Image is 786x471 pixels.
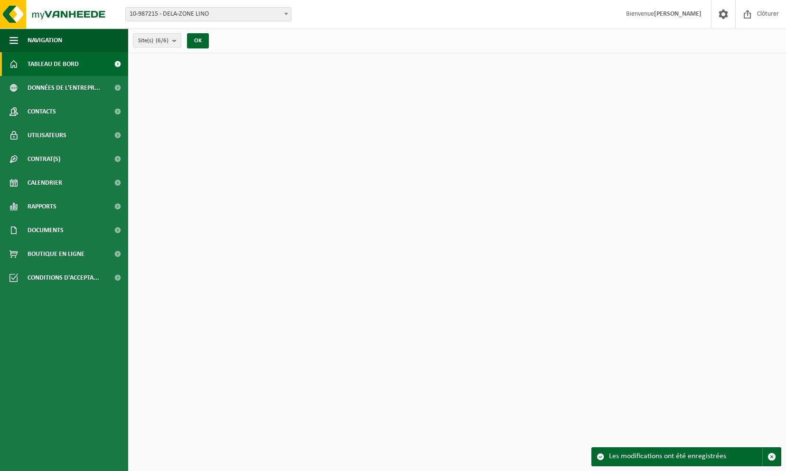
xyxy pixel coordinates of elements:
[187,33,209,48] button: OK
[28,52,79,76] span: Tableau de bord
[28,266,99,290] span: Conditions d'accepta...
[654,10,702,18] strong: [PERSON_NAME]
[28,76,100,100] span: Données de l'entrepr...
[28,28,62,52] span: Navigation
[609,448,762,466] div: Les modifications ont été enregistrées
[28,100,56,123] span: Contacts
[28,242,84,266] span: Boutique en ligne
[28,171,62,195] span: Calendrier
[138,34,168,48] span: Site(s)
[133,33,181,47] button: Site(s)(6/6)
[126,8,291,21] span: 10-987215 - DELA-ZONE LINO
[125,7,291,21] span: 10-987215 - DELA-ZONE LINO
[156,38,168,44] count: (6/6)
[28,195,56,218] span: Rapports
[28,123,66,147] span: Utilisateurs
[28,147,60,171] span: Contrat(s)
[28,218,64,242] span: Documents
